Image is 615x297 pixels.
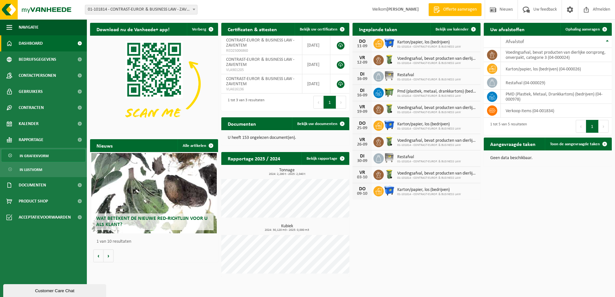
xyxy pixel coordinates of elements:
[356,142,369,147] div: 26-09
[356,186,369,192] div: DO
[19,193,48,209] span: Product Shop
[501,48,612,62] td: voedingsafval, bevat producten van dierlijke oorsprong, onverpakt, categorie 3 (04-000024)
[104,249,114,262] button: Volgende
[397,122,461,127] span: Karton/papier, los (bedrijven)
[397,45,461,49] span: 01-101814 - CONTRAST-EUROP. & BUSINESS LAW
[90,139,119,152] h2: Nieuws
[384,152,395,163] img: WB-1100-GAL-GY-02
[428,3,482,16] a: Offerte aanvragen
[226,67,297,73] span: VLA901205
[384,54,395,65] img: WB-0140-HPE-GN-50
[397,176,477,180] span: 01-101814 - CONTRAST-EUROP. & BUSINESS LAW
[226,48,297,53] span: RED25006860
[226,76,294,86] span: CONTRAST-EUROP. & BUSINESS LAW - ZAVENTEM
[565,27,600,32] span: Ophaling aanvragen
[19,84,43,100] span: Gebruikers
[436,27,469,32] span: Bekijk uw kalender
[397,193,461,196] span: 01-101814 - CONTRAST-EUROP. & BUSINESS LAW
[19,177,46,193] span: Documenten
[384,87,395,98] img: WB-1100-HPE-GN-50
[221,117,262,130] h2: Documenten
[225,224,349,232] h3: Kubiek
[384,169,395,180] img: WB-0140-HPE-GN-50
[599,120,609,133] button: Next
[384,103,395,114] img: WB-0140-HPE-GN-50
[397,56,477,61] span: Voedingsafval, bevat producten van dierlijke oorsprong, onverpakt, categorie 3
[356,44,369,49] div: 11-09
[19,67,56,84] span: Contactpersonen
[576,120,586,133] button: Previous
[91,153,217,233] a: Wat betekent de nieuwe RED-richtlijn voor u als klant?
[96,239,215,244] p: 1 van 10 resultaten
[545,138,611,150] a: Toon de aangevraagde taken
[501,62,612,76] td: karton/papier, los (bedrijven) (04-000026)
[19,51,56,67] span: Bedrijfsgegevens
[2,149,85,162] a: In grafiekvorm
[226,57,294,67] span: CONTRAST-EUROP. & BUSINESS LAW - ZAVENTEM
[397,78,461,82] span: 01-101814 - CONTRAST-EUROP. & BUSINESS LAW
[356,60,369,65] div: 12-09
[560,23,611,36] a: Ophaling aanvragen
[356,137,369,142] div: VR
[225,229,349,232] span: 2024: 30,120 m3 - 2025: 0,000 m3
[397,61,477,65] span: 01-101814 - CONTRAST-EUROP. & BUSINESS LAW
[90,23,176,35] h2: Download nu de Vanheede+ app!
[397,155,461,160] span: Restafval
[221,152,287,165] h2: Rapportage 2025 / 2024
[356,110,369,114] div: 19-09
[19,116,39,132] span: Kalender
[397,187,461,193] span: Karton/papier, los (bedrijven)
[384,70,395,81] img: WB-1100-GAL-GY-02
[501,76,612,90] td: restafval (04-000029)
[225,173,349,176] span: 2024: 2,280 t - 2025: 2,040 t
[356,55,369,60] div: VR
[19,209,71,225] span: Acceptatievoorwaarden
[397,127,461,131] span: 01-101814 - CONTRAST-EUROP. & BUSINESS LAW
[501,90,612,104] td: PMD (Plastiek, Metaal, Drankkartons) (bedrijven) (04-000978)
[302,74,330,94] td: [DATE]
[356,121,369,126] div: DO
[85,5,197,14] span: 01-101814 - CONTRAST-EUROP. & BUSINESS LAW - ZAVENTEM
[397,105,477,111] span: Voedingsafval, bevat producten van dierlijke oorsprong, onverpakt, categorie 3
[93,249,104,262] button: Vorige
[178,139,217,152] a: Alle artikelen
[356,93,369,98] div: 16-09
[586,120,599,133] button: 1
[20,164,42,176] span: In lijstvorm
[356,77,369,81] div: 16-09
[300,27,337,32] span: Bekijk uw certificaten
[301,152,349,165] a: Bekijk rapportage
[225,168,349,176] h3: Tonnage
[85,5,197,14] span: 01-101814 - CONTRAST-EUROP. & BUSINESS LAW - ZAVENTEM
[384,136,395,147] img: WB-0140-HPE-GN-50
[19,35,43,51] span: Dashboard
[2,163,85,175] a: In lijstvorm
[356,159,369,163] div: 30-09
[19,19,39,35] span: Navigatie
[506,39,524,44] span: Afvalstof
[297,122,337,126] span: Bekijk uw documenten
[302,55,330,74] td: [DATE]
[192,27,206,32] span: Verberg
[490,156,605,160] p: Geen data beschikbaar.
[292,117,349,130] a: Bekijk uw documenten
[324,96,336,109] button: 1
[397,94,477,98] span: 01-101814 - CONTRAST-EUROP. & BUSINESS LAW
[384,185,395,196] img: WB-1100-HPE-BE-01
[356,170,369,175] div: VR
[442,6,478,13] span: Offerte aanvragen
[356,126,369,130] div: 25-09
[387,7,419,12] strong: [PERSON_NAME]
[397,40,461,45] span: Karton/papier, los (bedrijven)
[397,160,461,164] span: 01-101814 - CONTRAST-EUROP. & BUSINESS LAW
[487,119,527,133] div: 1 tot 5 van 5 resultaten
[484,138,542,150] h2: Aangevraagde taken
[430,23,480,36] a: Bekijk uw kalender
[90,36,218,132] img: Download de VHEPlus App
[356,175,369,180] div: 03-10
[295,23,349,36] a: Bekijk uw certificaten
[96,216,207,227] span: Wat betekent de nieuwe RED-richtlijn voor u als klant?
[353,23,404,35] h2: Ingeplande taken
[501,104,612,118] td: verkoop items (04-001834)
